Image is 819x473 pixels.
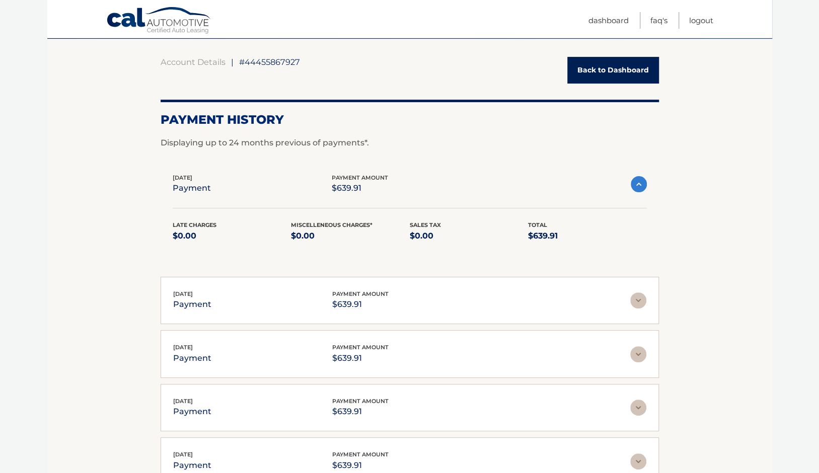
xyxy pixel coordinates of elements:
img: accordion-rest.svg [630,400,646,416]
a: Account Details [161,57,226,67]
span: payment amount [332,290,389,297]
span: payment amount [332,451,389,458]
span: Total [528,221,547,228]
p: $0.00 [173,229,291,243]
span: [DATE] [173,398,193,405]
span: #44455867927 [239,57,300,67]
span: | [231,57,234,67]
p: Displaying up to 24 months previous of payments*. [161,137,659,149]
p: $639.91 [332,405,389,419]
p: $639.91 [332,181,388,195]
span: payment amount [332,398,389,405]
a: FAQ's [650,12,667,29]
p: $0.00 [410,229,529,243]
img: accordion-rest.svg [630,346,646,362]
span: payment amount [332,344,389,351]
img: accordion-active.svg [631,176,647,192]
p: payment [173,351,211,365]
p: payment [173,405,211,419]
span: payment amount [332,174,388,181]
a: Cal Automotive [106,7,212,36]
a: Dashboard [588,12,629,29]
span: Miscelleneous Charges* [291,221,373,228]
p: $639.91 [332,297,389,311]
span: Late Charges [173,221,216,228]
span: [DATE] [173,451,193,458]
a: Back to Dashboard [567,57,659,84]
img: accordion-rest.svg [630,292,646,308]
img: accordion-rest.svg [630,453,646,469]
p: $0.00 [291,229,410,243]
p: $639.91 [332,458,389,472]
p: $639.91 [332,351,389,365]
p: $639.91 [528,229,647,243]
span: [DATE] [173,290,193,297]
span: Sales Tax [410,221,441,228]
p: payment [173,297,211,311]
p: payment [173,458,211,472]
span: [DATE] [173,174,192,181]
p: payment [173,181,211,195]
span: [DATE] [173,344,193,351]
h2: Payment History [161,112,659,127]
a: Logout [689,12,713,29]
